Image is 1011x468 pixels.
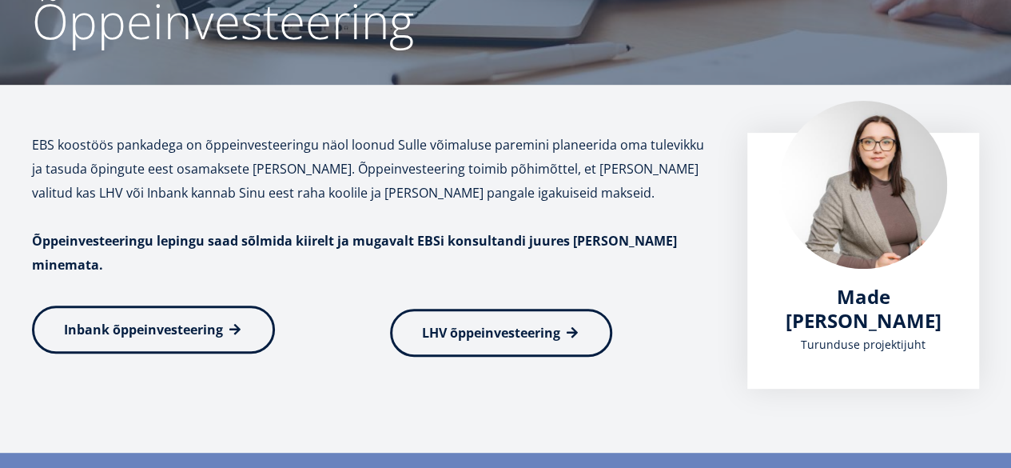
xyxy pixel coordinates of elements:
a: LHV õppeinvesteering [390,309,612,357]
span: LHV õppeinvesteering [422,324,560,342]
p: EBS koostöös pankadega on õppeinvesteeringu näol loonud Sulle võimaluse paremini planeerida oma t... [32,133,715,205]
a: Inbank õppeinvesteering [32,306,275,354]
strong: Õppeinvesteeringu lepingu saad sõlmida kiirelt ja mugavalt EBSi konsultandi juures [PERSON_NAME] ... [32,232,677,274]
img: Made Katsević [779,101,947,269]
a: Made [PERSON_NAME] [779,285,947,333]
span: Inbank õppeinvesteering [64,321,223,338]
div: Turunduse projektijuht [779,333,947,357]
span: Made [PERSON_NAME] [786,283,941,334]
